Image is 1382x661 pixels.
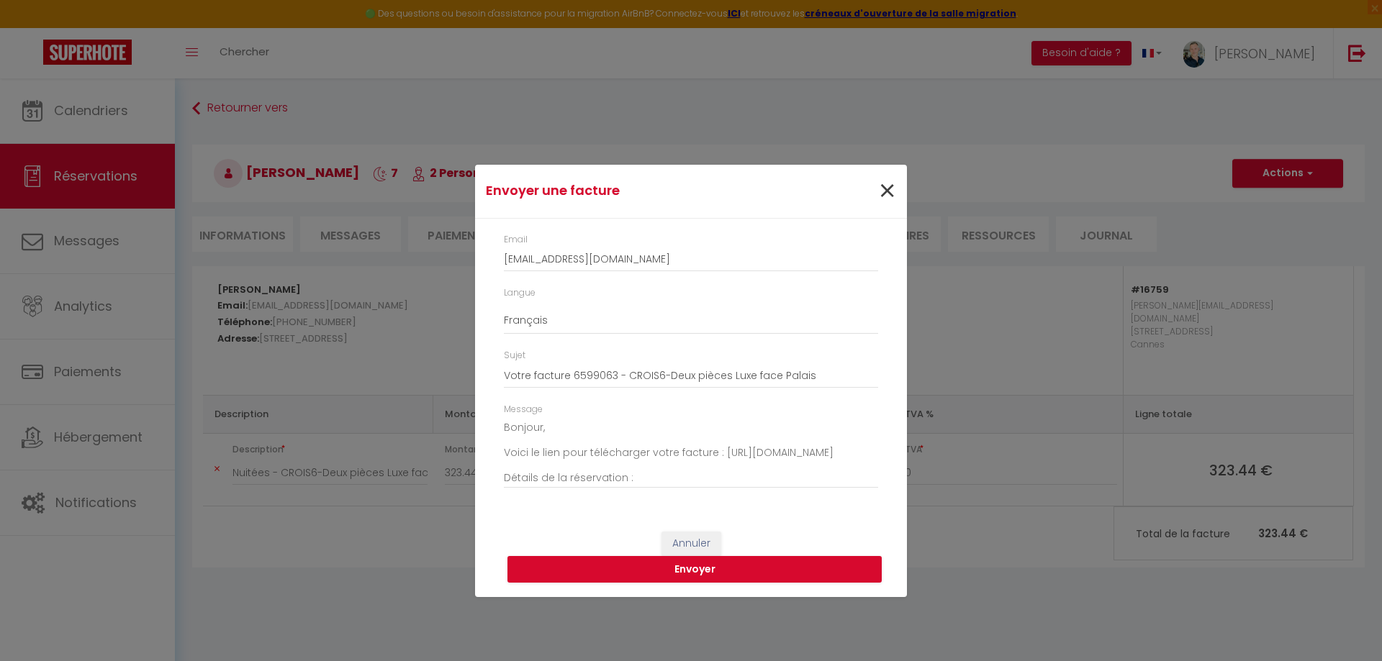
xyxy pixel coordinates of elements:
span: × [878,170,896,213]
button: Close [878,176,896,207]
h4: Envoyer une facture [486,181,753,201]
label: Message [504,403,543,416]
button: Ouvrir le widget de chat LiveChat [12,6,55,49]
label: Langue [504,286,536,300]
button: Annuler [661,532,721,556]
label: Sujet [504,349,525,363]
button: Envoyer [507,556,882,583]
label: Email [504,233,528,247]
